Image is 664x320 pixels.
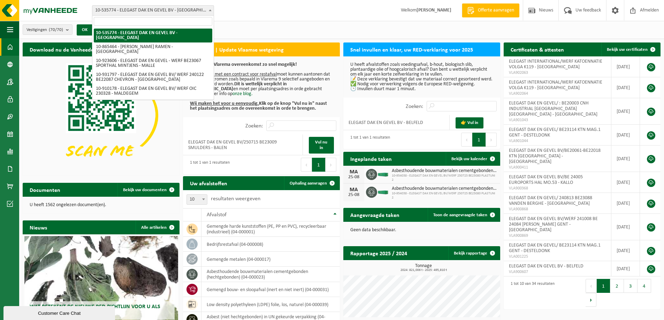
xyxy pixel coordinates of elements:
[94,70,212,84] li: 10-931797 - ELEGAST DAK EN GEVEL BV/ WERF 240122 BE22087 CHEVRON - [GEOGRAPHIC_DATA]
[190,101,259,106] u: Wij maken het voor u eenvoudig.
[392,168,497,174] span: Asbesthoudende bouwmaterialen cementgebonden (hechtgebonden)
[462,3,519,17] a: Offerte aanvragen
[30,203,173,208] p: U heeft 1562 ongelezen document(en).
[509,80,602,91] span: ELEGAST INTERNATIONAL/WERF KATOENNATIE VOLGA K119 - [GEOGRAPHIC_DATA]
[123,188,167,192] span: Bekijk uw documenten
[509,127,601,138] span: ELEGAST DAK EN GEVEL/ BE23114 KTN MAG.1 GENT - DESTELDONK
[350,228,493,233] p: Geen data beschikbaar.
[611,193,640,214] td: [DATE]
[94,84,212,98] li: 10-910178 - ELEGAST DAK EN GEVEL BV/ WERF OIC 230328 - MALDEGEM
[186,157,230,172] div: 1 tot 1 van 1 resultaten
[611,146,640,172] td: [DATE]
[350,62,493,92] p: U heeft afvalstoffen zoals voedingsafval, b-hout, biologisch slib, plantaardige olie of hoogcalor...
[343,42,480,56] h2: Snel invullen en klaar, uw RED-verklaring voor 2025
[509,165,606,170] span: VLA900411
[183,134,303,155] td: ELEGAST DAK EN GEVEL BV/250715 BE23009 SMULDERS - BALEN
[347,268,500,272] span: 2024: 821,006 t - 2025: 495,810 t
[309,137,334,154] a: Vul nu in
[392,192,497,200] span: 10-954038 - ELEGAST DAK EN GEVEL BV/WERF 250725 BE25080 PLASTUNI 2
[509,254,606,259] span: VLA001225
[347,187,361,193] div: MA
[472,133,486,147] button: 1
[509,269,606,275] span: VLA900607
[312,158,326,172] button: 1
[301,158,312,172] button: Previous
[3,305,116,320] iframe: chat widget
[284,176,339,190] a: Ophaling aanvragen
[347,132,390,147] div: 1 tot 1 van 1 resultaten
[343,152,399,165] h2: Ingeplande taken
[377,188,389,195] img: HK-XC-20-GN-00
[638,279,651,293] button: 4
[417,8,451,13] strong: [PERSON_NAME]
[509,174,583,185] span: ELEGAST DAK EN GEVEL BV/BE 24005 EUROPORTS HAL MO.53 - KALLO
[190,72,277,77] u: Iedere klant met een contract voor restafval
[611,240,640,261] td: [DATE]
[509,59,602,70] span: ELEGAST INTERNATIONAL/WERF KATOENNATIE VOLGA K119 - [GEOGRAPHIC_DATA]
[448,246,499,260] a: Bekijk rapportage
[611,77,640,98] td: [DATE]
[347,264,500,272] h3: Tonnage
[611,98,640,125] td: [DATE]
[456,117,483,128] a: 👉 Vul in
[211,196,260,202] label: resultaten weergeven
[347,193,361,197] div: 25-08
[201,282,340,297] td: gemengd bouw- en sloopafval (inert en niet inert) (04-000031)
[586,293,596,307] button: Next
[504,42,571,56] h2: Certificaten & attesten
[23,183,67,196] h2: Documenten
[451,157,487,161] span: Bekijk uw kalender
[607,47,648,52] span: Bekijk uw certificaten
[92,6,214,15] span: 10-535774 - ELEGAST DAK EN GEVEL BV - BELFELD
[509,101,597,117] span: ELEGAST DAK EN GEVEL/ : BE20003 CNH INDUSTRIAL [GEOGRAPHIC_DATA] [GEOGRAPHIC_DATA] - [GEOGRAPHIC_...
[232,91,253,96] a: onze blog.
[343,115,450,130] td: ELEGAST DAK EN GEVEL BV - BELFELD
[392,174,497,182] span: 10-954038 - ELEGAST DAK EN GEVEL BV/WERF 250725 BE25080 PLASTUNI 2
[509,186,606,191] span: VLA900368
[77,24,93,36] button: OK
[117,183,179,197] a: Bekijk uw documenten
[23,42,116,56] h2: Download nu de Vanheede+ app!
[597,279,610,293] button: 1
[624,279,638,293] button: 3
[601,42,660,56] a: Bekijk uw certificaten
[26,25,63,35] span: Vestigingen
[428,208,499,222] a: Toon de aangevraagde taken
[290,181,327,186] span: Ophaling aanvragen
[586,279,597,293] button: Previous
[509,148,601,164] span: ELEGAST DAK EN GEVEL BV/BE20061-BE22018 KTN [GEOGRAPHIC_DATA] - [GEOGRAPHIC_DATA]
[201,297,340,312] td: low density polyethyleen (LDPE) folie, los, naturel (04-000039)
[611,56,640,77] td: [DATE]
[486,133,497,147] button: Next
[190,62,333,111] p: moet kunnen aantonen dat de 29 afvalstromen zoals bepaald in Vlarema 9 selectief aangeboden en ui...
[245,123,263,129] label: Zoeken:
[94,29,212,42] li: 10-535774 - ELEGAST DAK EN GEVEL BV - [GEOGRAPHIC_DATA]
[343,208,406,221] h2: Aangevraagde taken
[476,7,516,14] span: Offerte aanvragen
[611,172,640,193] td: [DATE]
[507,278,555,307] div: 1 tot 10 van 34 resultaten
[406,104,423,109] label: Zoeken:
[509,264,583,269] span: ELEGAST DAK EN GEVEL BV - BELFELD
[509,91,606,96] span: VLA902064
[186,194,207,205] span: 10
[207,212,227,218] span: Afvalstof
[347,175,361,180] div: 25-08
[509,138,606,144] span: VLA901044
[23,24,72,35] button: Vestigingen(70/70)
[23,56,180,174] img: Download de VHEPlus App
[509,70,606,76] span: VLA902063
[30,304,160,316] span: Wat betekent de nieuwe RED-richtlijn voor u als klant?
[509,216,598,233] span: ELEGAST DAK EN GEVEL BV/WERF 241008 BE 24084 [PERSON_NAME] GENT - [GEOGRAPHIC_DATA]
[611,125,640,146] td: [DATE]
[201,252,340,267] td: gemengde metalen (04-000017)
[92,5,214,16] span: 10-535774 - ELEGAST DAK EN GEVEL BV - BELFELD
[509,206,606,212] span: VLA900868
[509,233,606,239] span: VLA900869
[183,176,234,190] h2: Uw afvalstoffen
[94,42,212,56] li: 10-865464 - [PERSON_NAME] RAMEN - [GEOGRAPHIC_DATA]
[190,62,297,67] b: Update uw Vlarema overeenkomst zo snel mogelijk!
[509,243,601,253] span: ELEGAST DAK EN GEVEL/ BE23114 KTN MAG.1 GENT - DESTELDONK
[136,220,179,234] a: Alle artikelen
